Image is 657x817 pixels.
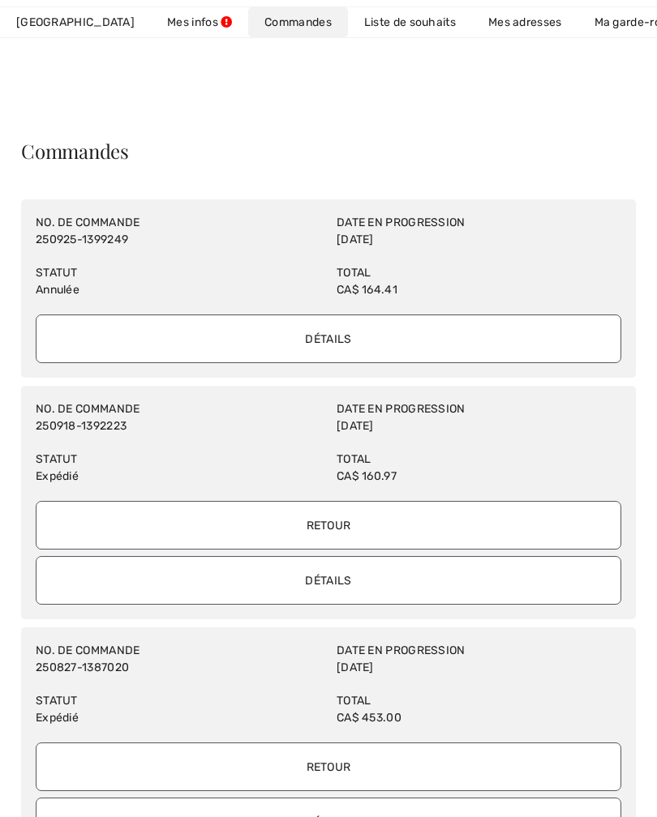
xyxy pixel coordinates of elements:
a: Mes infos [151,7,248,37]
a: Liste de souhaits [348,7,472,37]
label: Date en progression [337,214,621,231]
input: Détails [36,556,621,605]
label: Statut [36,692,320,709]
a: 250918-1392223 [36,419,127,433]
label: Total [337,451,621,468]
label: No. de Commande [36,642,320,659]
div: [DATE] [328,206,629,256]
label: Statut [36,264,320,281]
div: Annulée [28,256,328,306]
div: CA$ 453.00 [328,684,629,734]
div: [DATE] [328,392,629,443]
div: CA$ 160.97 [328,443,629,493]
input: Retour [36,501,621,550]
a: 250925-1399249 [36,233,128,246]
label: Statut [36,451,320,468]
div: Expédié [28,443,328,493]
div: Expédié [28,684,328,734]
input: Détails [36,314,621,363]
a: 250827-1387020 [36,661,129,674]
label: No. de Commande [36,400,320,417]
label: Date en progression [337,642,621,659]
label: No. de Commande [36,214,320,231]
label: Total [337,264,621,281]
label: Date en progression [337,400,621,417]
span: [GEOGRAPHIC_DATA] [16,14,135,31]
div: Commandes [21,141,636,160]
label: Total [337,692,621,709]
input: Retour [36,742,621,791]
div: CA$ 164.41 [328,256,629,306]
a: Commandes [248,7,348,37]
div: [DATE] [328,634,629,684]
a: Mes adresses [472,7,578,37]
